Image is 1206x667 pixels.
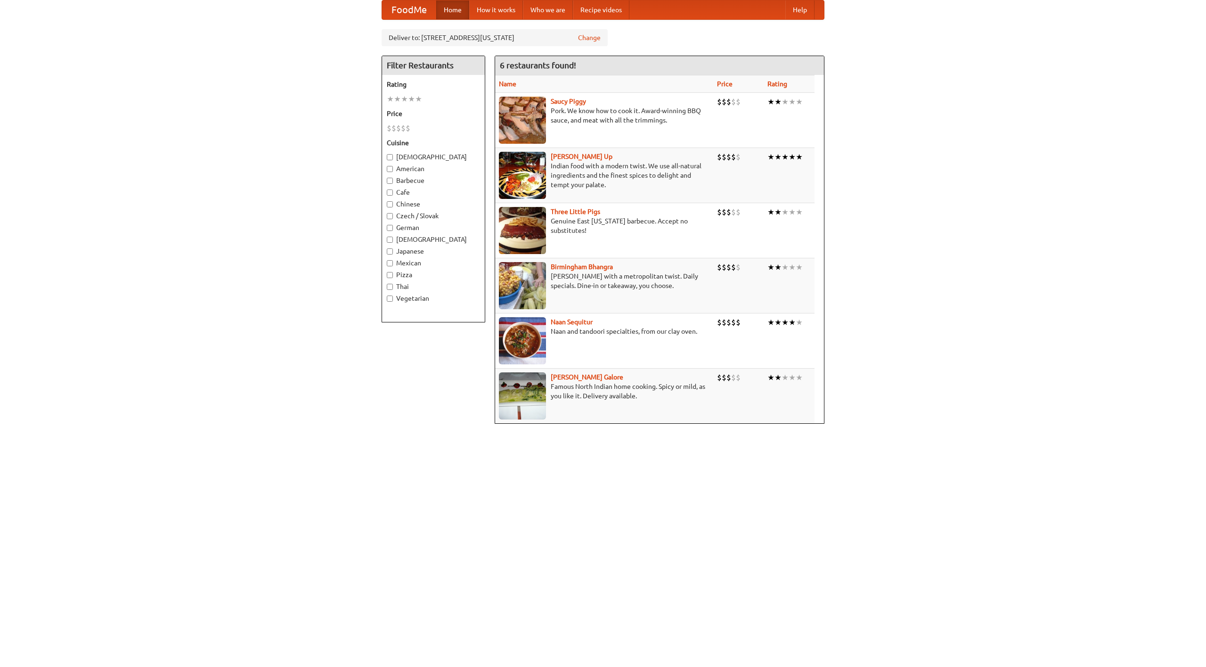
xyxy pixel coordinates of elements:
[387,164,480,173] label: American
[436,0,469,19] a: Home
[726,317,731,328] li: $
[717,317,722,328] li: $
[717,152,722,162] li: $
[731,152,736,162] li: $
[774,97,782,107] li: ★
[415,94,422,104] li: ★
[387,152,480,162] label: [DEMOGRAPHIC_DATA]
[717,80,733,88] a: Price
[387,154,393,160] input: [DEMOGRAPHIC_DATA]
[382,56,485,75] h4: Filter Restaurants
[736,97,741,107] li: $
[499,317,546,364] img: naansequitur.jpg
[774,317,782,328] li: ★
[499,152,546,199] img: curryup.jpg
[551,208,600,215] a: Three Little Pigs
[573,0,629,19] a: Recipe videos
[387,225,393,231] input: German
[731,207,736,217] li: $
[789,97,796,107] li: ★
[387,248,393,255] input: Japanese
[387,272,393,278] input: Pizza
[387,270,480,280] label: Pizza
[782,152,789,162] li: ★
[789,372,796,383] li: ★
[551,263,613,271] a: Birmingham Bhangra
[408,94,415,104] li: ★
[499,161,709,189] p: Indian food with a modern twist. We use all-natural ingredients and the finest spices to delight ...
[499,262,546,309] img: bhangra.jpg
[726,207,731,217] li: $
[387,189,393,196] input: Cafe
[499,216,709,235] p: Genuine East [US_STATE] barbecue. Accept no substitutes!
[387,284,393,290] input: Thai
[726,152,731,162] li: $
[789,317,796,328] li: ★
[387,94,394,104] li: ★
[387,138,480,148] h5: Cuisine
[578,33,601,42] a: Change
[774,372,782,383] li: ★
[387,123,391,133] li: $
[736,262,741,272] li: $
[387,258,480,268] label: Mexican
[499,382,709,401] p: Famous North Indian home cooking. Spicy or mild, as you like it. Delivery available.
[731,262,736,272] li: $
[731,97,736,107] li: $
[796,207,803,217] li: ★
[796,372,803,383] li: ★
[736,372,741,383] li: $
[717,97,722,107] li: $
[387,247,480,256] label: Japanese
[796,262,803,272] li: ★
[551,373,623,381] a: [PERSON_NAME] Galore
[551,318,593,326] b: Naan Sequitur
[774,262,782,272] li: ★
[789,207,796,217] li: ★
[387,235,480,244] label: [DEMOGRAPHIC_DATA]
[387,282,480,291] label: Thai
[722,372,726,383] li: $
[396,123,401,133] li: $
[726,262,731,272] li: $
[722,97,726,107] li: $
[406,123,410,133] li: $
[717,207,722,217] li: $
[736,152,741,162] li: $
[731,317,736,328] li: $
[767,372,774,383] li: ★
[469,0,523,19] a: How it works
[387,188,480,197] label: Cafe
[767,207,774,217] li: ★
[767,262,774,272] li: ★
[551,153,612,160] b: [PERSON_NAME] Up
[774,207,782,217] li: ★
[551,98,586,105] a: Saucy Piggy
[391,123,396,133] li: $
[499,97,546,144] img: saucy.jpg
[796,317,803,328] li: ★
[774,152,782,162] li: ★
[782,317,789,328] li: ★
[387,199,480,209] label: Chinese
[499,207,546,254] img: littlepigs.jpg
[387,178,393,184] input: Barbecue
[387,166,393,172] input: American
[789,262,796,272] li: ★
[387,211,480,221] label: Czech / Slovak
[500,61,576,70] ng-pluralize: 6 restaurants found!
[387,296,393,302] input: Vegetarian
[387,109,480,118] h5: Price
[782,97,789,107] li: ★
[736,317,741,328] li: $
[736,207,741,217] li: $
[387,294,480,303] label: Vegetarian
[731,372,736,383] li: $
[499,106,709,125] p: Pork. We know how to cook it. Award-winning BBQ sauce, and meat with all the trimmings.
[796,152,803,162] li: ★
[785,0,815,19] a: Help
[387,260,393,266] input: Mexican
